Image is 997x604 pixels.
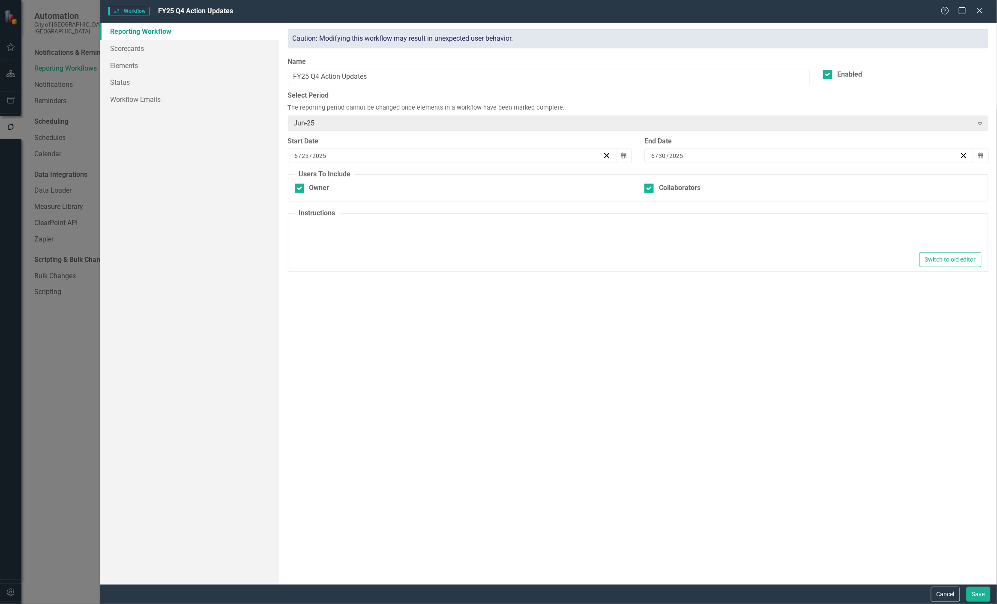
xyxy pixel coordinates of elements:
[656,152,658,160] span: /
[931,587,960,602] button: Cancel
[108,7,150,15] span: Workflow
[644,137,988,146] div: End Date
[295,170,355,179] legend: Users To Include
[659,183,701,193] div: Collaborators
[295,208,340,218] legend: Instructions
[288,57,810,67] label: Name
[310,152,312,160] span: /
[919,252,982,267] button: Switch to old editor
[100,57,279,74] a: Elements
[288,69,810,85] input: Name
[967,587,991,602] button: Save
[100,40,279,57] a: Scorecards
[838,70,862,80] div: Enabled
[100,91,279,108] a: Workflow Emails
[309,183,329,193] div: Owner
[100,74,279,91] a: Status
[288,104,565,113] span: The reporting period cannot be changed once elements in a workflow have been marked complete.
[666,152,669,160] span: /
[100,23,279,40] a: Reporting Workflow
[288,137,632,146] div: Start Date
[288,29,988,48] div: Caution: Modifying this workflow may result in unexpected user behavior.
[294,118,973,128] div: Jun-25
[299,152,302,160] span: /
[158,7,233,15] span: FY25 Q4 Action Updates
[288,91,988,101] label: Select Period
